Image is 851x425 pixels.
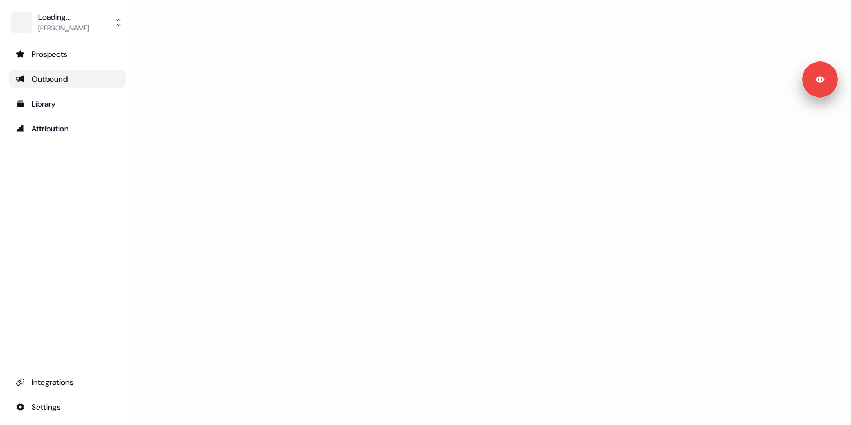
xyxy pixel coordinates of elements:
[16,401,119,413] div: Settings
[9,373,126,391] a: Go to integrations
[16,48,119,60] div: Prospects
[38,11,89,23] div: Loading...
[16,98,119,109] div: Library
[9,398,126,416] a: Go to integrations
[9,9,126,36] button: Loading...[PERSON_NAME]
[16,377,119,388] div: Integrations
[9,119,126,138] a: Go to attribution
[16,73,119,85] div: Outbound
[38,23,89,34] div: [PERSON_NAME]
[16,123,119,134] div: Attribution
[9,70,126,88] a: Go to outbound experience
[9,45,126,63] a: Go to prospects
[9,95,126,113] a: Go to templates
